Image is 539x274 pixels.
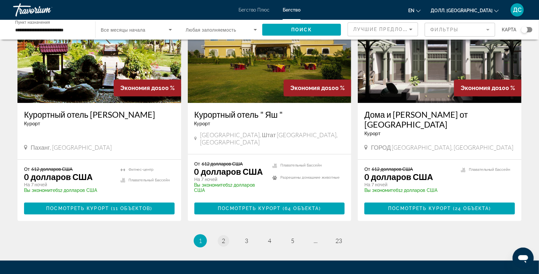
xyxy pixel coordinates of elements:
ya-tr-span: ГОРОД [GEOGRAPHIC_DATA], [GEOGRAPHIC_DATA] [371,144,513,151]
ya-tr-span: Фитнес-центр [128,167,154,172]
span: Экономия до [290,84,328,91]
span: Вы экономите [194,182,226,188]
ya-tr-span: Плавательный Бассейн [128,178,170,182]
button: Изменить валюту [431,6,499,15]
ya-tr-span: 1 [199,237,202,244]
ya-tr-span: ( [453,206,455,211]
ya-tr-span: 3 [245,237,248,244]
span: Курорт [194,121,211,126]
a: Бегство [283,7,300,13]
ya-tr-span: [GEOGRAPHIC_DATA], штат [GEOGRAPHIC_DATA], [GEOGRAPHIC_DATA] [200,131,338,146]
ya-tr-span: Долл. [GEOGRAPHIC_DATA] [431,8,493,13]
ya-tr-span: Разрешены домашние животные [280,175,340,180]
ya-tr-span: Посмотреть курорт [46,206,109,211]
ya-tr-span: 612 долларов США [31,166,72,172]
ya-tr-span: Лучшие Предложения [353,27,423,32]
button: Посмотреть курорт(64 объекта) [194,202,345,214]
ya-tr-span: Курортный отель [PERSON_NAME] [24,109,155,119]
p: 612 долларов США [194,182,266,193]
ya-tr-span: en [408,8,414,13]
button: Изменить язык [408,6,421,15]
a: Курортный отель " Яш " [194,109,345,119]
span: 612 долларов США [372,166,413,172]
ya-tr-span: ) [489,206,491,211]
button: Пользовательское меню [509,3,526,17]
mat-select: Сортировать по [353,25,412,33]
p: 0 долларов США [194,167,263,176]
span: 612 долларов США [202,161,243,167]
ya-tr-span: ) [150,206,152,211]
button: Посмотреть курорт(11 объектов) [24,202,175,214]
ya-tr-span: Вы экономите [24,188,55,193]
button: Поиск [262,24,341,36]
ya-tr-span: Поиск [291,27,312,32]
ya-tr-span: Любая заполняемость [186,27,237,33]
a: Бегство Плюс [239,7,269,13]
ya-tr-span: 4 [268,237,271,244]
ya-tr-span: Паханг, [GEOGRAPHIC_DATA] [31,144,112,151]
ya-tr-span: 100 % [158,84,175,91]
div: 100 % [284,79,351,96]
span: От [364,166,370,172]
p: На 7 ночей [364,182,454,188]
ya-tr-span: 24 объекта [455,206,489,211]
ya-tr-span: Карта [502,27,516,32]
p: 612 долларов США [364,188,454,193]
span: Курорт [364,131,381,136]
ya-tr-span: Дома и [PERSON_NAME] от [GEOGRAPHIC_DATA] [364,109,468,129]
a: Курортный отель [PERSON_NAME] [24,109,175,119]
ya-tr-span: Посмотреть курорт [218,206,281,211]
button: Посмотреть курорт(24 объекта) [364,202,515,214]
ya-tr-span: 0 долларов США [24,172,93,182]
a: Травориум [13,1,79,18]
iframe: Кнопка запуска окна обмена сообщениями [513,248,534,269]
ya-tr-span: Курорт [24,121,40,126]
p: 0 долларов США [364,172,433,182]
ya-tr-span: 23 [335,237,342,244]
nav: Разбивка на страницы [17,234,522,247]
ya-tr-span: Все месяцы начала [101,27,146,33]
ya-tr-span: ( [283,206,285,211]
ya-tr-span: Посмотреть курорт [388,206,451,211]
ya-tr-span: 64 объекта [285,206,319,211]
p: На 7 ночей [194,176,266,182]
button: Фильтр [425,22,495,37]
ya-tr-span: 11 объектов [113,206,150,211]
a: Дома и [PERSON_NAME] от [GEOGRAPHIC_DATA] [364,109,515,129]
ya-tr-span: ДС [513,6,522,13]
ya-tr-span: Курортный отель " Яш " [194,109,283,119]
ya-tr-span: На 7 ночей [24,182,47,187]
ya-tr-span: Экономия до [120,84,158,91]
ya-tr-span: 612 долларов США [55,188,97,193]
div: 100 % [454,79,522,96]
span: Экономия до [461,84,499,91]
span: От [194,161,200,167]
ya-tr-span: ( [111,206,113,211]
span: Вы экономите [364,188,396,193]
ya-tr-span: 5 [291,237,294,244]
span: Плавательный Бассейн [280,163,322,167]
span: Плавательный Бассейн [469,167,510,172]
ya-tr-span: Пункт назначения [15,20,50,24]
ya-tr-span: 2 [222,237,225,244]
ya-tr-span: От [24,166,30,172]
ya-tr-span: ... [314,237,318,244]
ya-tr-span: ) [319,206,321,211]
